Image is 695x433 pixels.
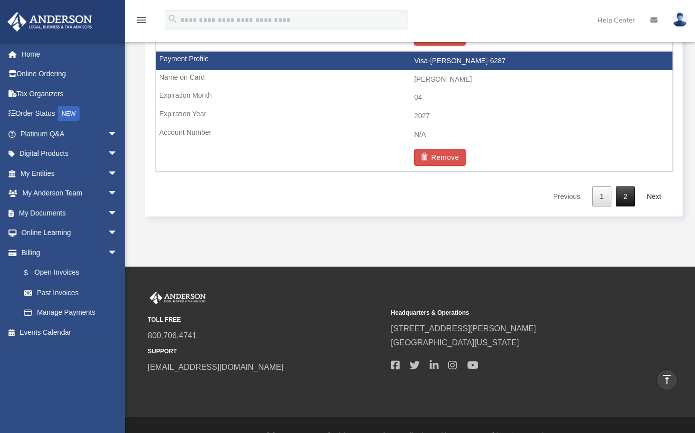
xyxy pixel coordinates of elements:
[7,203,133,223] a: My Documentsarrow_drop_down
[7,44,133,64] a: Home
[156,107,672,126] td: 2027
[156,52,672,71] td: Visa-[PERSON_NAME]-6287
[7,144,133,164] a: Digital Productsarrow_drop_down
[108,163,128,184] span: arrow_drop_down
[156,125,672,144] td: N/A
[391,308,627,318] small: Headquarters & Operations
[135,18,147,26] a: menu
[148,346,384,357] small: SUPPORT
[14,303,128,323] a: Manage Payments
[108,223,128,244] span: arrow_drop_down
[639,186,669,207] a: Next
[148,292,208,305] img: Anderson Advisors Platinum Portal
[592,186,611,207] a: 1
[148,315,384,325] small: TOLL FREE
[7,64,133,84] a: Online Ordering
[156,88,672,107] td: 04
[30,267,35,279] span: $
[167,14,178,25] i: search
[7,223,133,243] a: Online Learningarrow_drop_down
[391,324,536,333] a: [STREET_ADDRESS][PERSON_NAME]
[7,243,133,263] a: Billingarrow_drop_down
[108,144,128,164] span: arrow_drop_down
[108,183,128,204] span: arrow_drop_down
[135,14,147,26] i: menu
[148,363,283,371] a: [EMAIL_ADDRESS][DOMAIN_NAME]
[108,203,128,224] span: arrow_drop_down
[5,12,95,32] img: Anderson Advisors Platinum Portal
[14,283,133,303] a: Past Invoices
[414,149,466,166] button: Remove
[58,106,80,121] div: NEW
[391,338,519,347] a: [GEOGRAPHIC_DATA][US_STATE]
[7,163,133,183] a: My Entitiesarrow_drop_down
[108,243,128,263] span: arrow_drop_down
[7,183,133,203] a: My Anderson Teamarrow_drop_down
[148,331,197,340] a: 800.706.4741
[108,124,128,144] span: arrow_drop_down
[156,70,672,89] td: [PERSON_NAME]
[546,186,588,207] a: Previous
[656,369,677,390] a: vertical_align_top
[14,263,133,283] a: $Open Invoices
[672,13,687,27] img: User Pic
[616,186,635,207] a: 2
[7,322,133,342] a: Events Calendar
[661,373,673,385] i: vertical_align_top
[7,104,133,124] a: Order StatusNEW
[7,84,133,104] a: Tax Organizers
[7,124,133,144] a: Platinum Q&Aarrow_drop_down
